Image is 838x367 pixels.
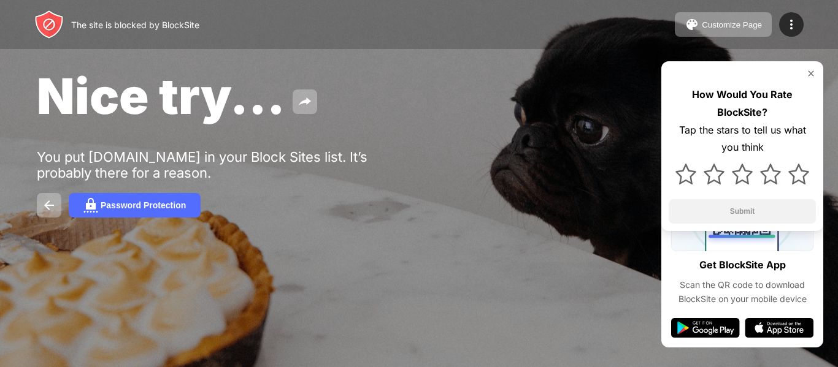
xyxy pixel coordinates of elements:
iframe: Banner [37,213,327,352]
div: The site is blocked by BlockSite [71,20,199,30]
button: Password Protection [69,193,201,218]
button: Submit [669,199,816,224]
img: header-logo.svg [34,10,64,39]
img: app-store.svg [745,318,813,338]
img: pallet.svg [685,17,699,32]
div: How Would You Rate BlockSite? [669,86,816,121]
div: You put [DOMAIN_NAME] in your Block Sites list. It’s probably there for a reason. [37,149,416,181]
img: star.svg [760,164,781,184]
img: star.svg [732,164,753,184]
img: google-play.svg [671,318,740,338]
img: menu-icon.svg [784,17,799,32]
span: Nice try... [37,66,285,126]
button: Customize Page [675,12,772,37]
img: star.svg [704,164,725,184]
img: password.svg [83,198,98,213]
div: Tap the stars to tell us what you think [669,121,816,157]
img: star.svg [788,164,809,184]
img: star.svg [675,164,696,184]
img: rate-us-close.svg [806,69,816,78]
div: Scan the QR code to download BlockSite on your mobile device [671,278,813,306]
img: back.svg [42,198,56,213]
div: Password Protection [101,200,186,210]
div: Customize Page [702,20,762,29]
img: share.svg [298,94,312,109]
